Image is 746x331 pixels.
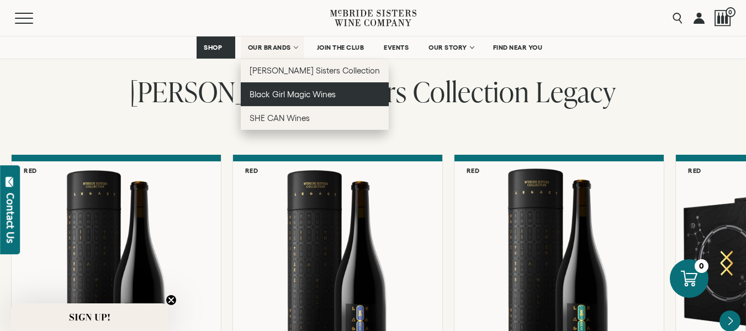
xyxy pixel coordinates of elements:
[428,44,467,51] span: OUR STORY
[467,167,480,174] h6: Red
[421,36,480,59] a: OUR STORY
[250,113,310,123] span: SHE CAN Wines
[317,44,364,51] span: JOIN THE CLUB
[69,311,110,324] span: SIGN UP!
[245,167,258,174] h6: Red
[688,167,701,174] h6: Red
[241,59,389,82] a: [PERSON_NAME] Sisters Collection
[248,44,291,51] span: OUR BRANDS
[384,44,409,51] span: EVENTS
[250,66,380,75] span: [PERSON_NAME] Sisters Collection
[15,13,55,24] button: Mobile Menu Trigger
[241,106,389,130] a: SHE CAN Wines
[130,72,327,111] span: [PERSON_NAME]
[310,36,372,59] a: JOIN THE CLUB
[486,36,550,59] a: FIND NEAR YOU
[11,303,168,331] div: SIGN UP!Close teaser
[197,36,235,59] a: SHOP
[695,259,708,273] div: 0
[166,295,177,306] button: Close teaser
[413,72,530,111] span: Collection
[377,36,416,59] a: EVENTS
[204,44,223,51] span: SHOP
[536,72,616,111] span: Legacy
[493,44,543,51] span: FIND NEAR YOU
[726,7,736,17] span: 0
[241,82,389,106] a: Black Girl Magic Wines
[241,36,304,59] a: OUR BRANDS
[250,90,336,99] span: Black Girl Magic Wines
[24,167,37,174] h6: Red
[5,193,16,243] div: Contact Us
